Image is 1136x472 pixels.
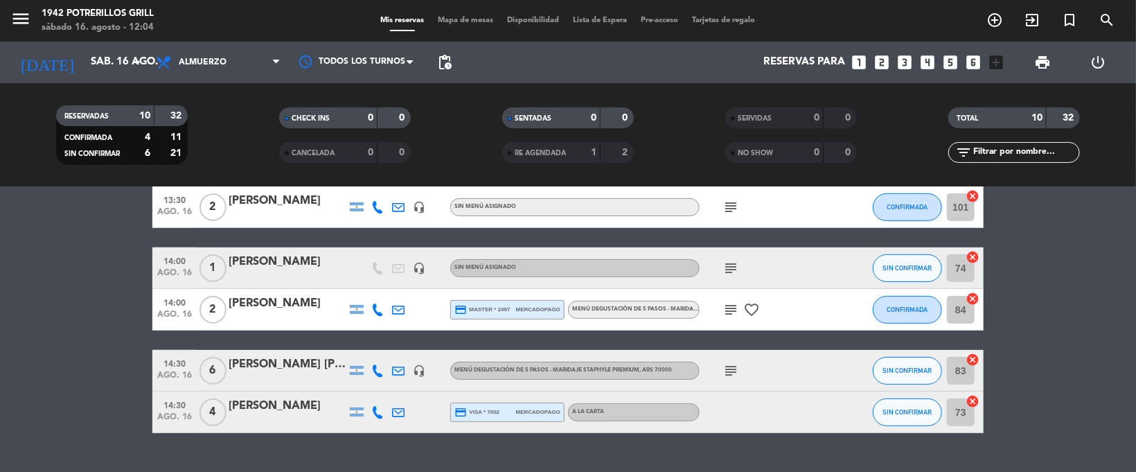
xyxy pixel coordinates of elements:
[1099,12,1115,28] i: search
[516,305,560,314] span: mercadopago
[966,292,979,306] i: cancel
[368,148,373,157] strong: 0
[686,17,763,24] span: Tarjetas de regalo
[292,150,335,157] span: CANCELADA
[171,132,185,142] strong: 11
[846,113,854,123] strong: 0
[64,150,120,157] span: SIN CONFIRMAR
[157,412,192,428] span: ago. 16
[623,148,631,157] strong: 2
[368,113,373,123] strong: 0
[157,268,192,284] span: ago. 16
[10,47,84,78] i: [DATE]
[454,367,672,373] span: Menú degustación de 5 pasos - Maridaje Staphyle Premium
[722,301,739,318] i: subject
[743,301,760,318] i: favorite_border
[454,204,516,209] span: Sin menú asignado
[634,17,686,24] span: Pre-acceso
[292,115,330,122] span: CHECK INS
[1063,113,1077,123] strong: 32
[722,199,739,216] i: subject
[955,144,972,161] i: filter_list
[919,53,937,71] i: looks_4
[157,294,192,310] span: 14:00
[171,111,185,121] strong: 32
[623,113,631,123] strong: 0
[42,7,154,21] div: 1942 Potrerillos Grill
[400,148,408,157] strong: 0
[454,406,467,419] i: credit_card
[567,17,634,24] span: Lista de Espera
[1061,12,1078,28] i: turned_in_not
[157,310,192,326] span: ago. 16
[145,148,150,158] strong: 6
[229,253,346,271] div: [PERSON_NAME]
[873,399,942,426] button: SIN CONFIRMAR
[942,53,960,71] i: looks_5
[883,264,932,272] span: SIN CONFIRMAR
[988,53,1006,71] i: add_box
[432,17,501,24] span: Mapa de mesas
[171,148,185,158] strong: 21
[639,367,672,373] span: , ARS 70000
[199,254,227,282] span: 1
[157,207,192,223] span: ago. 16
[883,367,932,374] span: SIN CONFIRMAR
[572,409,604,414] span: A LA CARTA
[591,148,596,157] strong: 1
[64,134,112,141] span: CONFIRMADA
[199,193,227,221] span: 2
[722,260,739,277] i: subject
[591,113,596,123] strong: 0
[873,53,891,71] i: looks_two
[139,111,150,121] strong: 10
[436,54,453,71] span: pending_actions
[515,150,566,157] span: RE AGENDADA
[1090,54,1106,71] i: power_settings_new
[157,355,192,371] span: 14:30
[814,113,819,123] strong: 0
[10,8,31,29] i: menu
[966,353,979,367] i: cancel
[851,53,869,71] i: looks_one
[887,306,928,313] span: CONFIRMADA
[229,192,346,210] div: [PERSON_NAME]
[413,365,425,377] i: headset_mic
[501,17,567,24] span: Disponibilidad
[400,113,408,123] strong: 0
[42,21,154,35] div: sábado 16. agosto - 12:04
[179,58,227,67] span: Almuerzo
[873,193,942,221] button: CONFIRMADA
[64,113,109,120] span: RESERVADAS
[516,408,560,417] span: mercadopago
[764,56,846,69] span: Reservas para
[972,145,1079,160] input: Filtrar por nombre...
[572,306,757,312] span: Menú degustación de 5 pasos - Maridaje Staphyle Premium
[814,148,819,157] strong: 0
[873,357,942,385] button: SIN CONFIRMAR
[129,54,145,71] i: arrow_drop_down
[454,265,516,270] span: Sin menú asignado
[722,362,739,379] i: subject
[738,115,772,122] span: SERVIDAS
[229,356,346,374] div: [PERSON_NAME] [PERSON_NAME]
[986,12,1003,28] i: add_circle_outline
[454,406,499,419] span: visa * 7002
[1031,113,1042,123] strong: 10
[157,396,192,412] span: 14:30
[873,254,942,282] button: SIN CONFIRMAR
[413,262,425,274] i: headset_mic
[229,295,346,313] div: [PERSON_NAME]
[199,296,227,324] span: 2
[738,150,773,157] span: NO SHOW
[887,203,928,211] span: CONFIRMADA
[896,53,914,71] i: looks_3
[199,399,227,426] span: 4
[199,357,227,385] span: 6
[883,408,932,416] span: SIN CONFIRMAR
[873,296,942,324] button: CONFIRMADA
[957,115,978,122] span: TOTAL
[454,304,511,316] span: master * 2497
[966,250,979,264] i: cancel
[1024,12,1040,28] i: exit_to_app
